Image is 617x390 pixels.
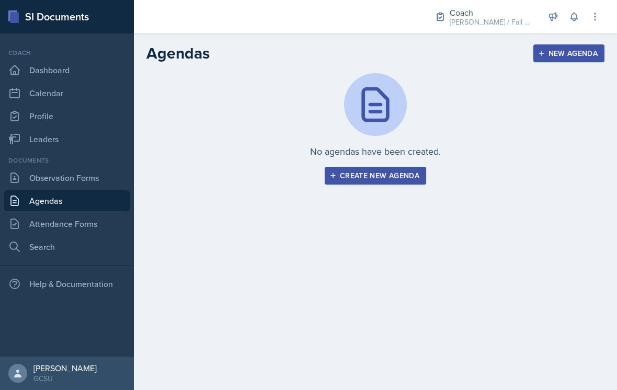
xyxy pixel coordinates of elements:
a: Profile [4,106,130,127]
a: Dashboard [4,60,130,81]
div: Coach [4,48,130,58]
a: Calendar [4,83,130,104]
div: [PERSON_NAME] [33,363,97,373]
a: Agendas [4,190,130,211]
p: No agendas have been created. [310,144,441,158]
div: Documents [4,156,130,165]
a: Search [4,236,130,257]
a: Leaders [4,129,130,150]
div: New Agenda [540,49,598,58]
button: New Agenda [533,44,605,62]
div: Coach [450,6,533,19]
a: Attendance Forms [4,213,130,234]
div: [PERSON_NAME] / Fall 2025 [450,17,533,28]
button: Create new agenda [325,167,426,185]
a: Observation Forms [4,167,130,188]
div: Create new agenda [332,171,419,180]
div: Help & Documentation [4,273,130,294]
div: GCSU [33,373,97,384]
h2: Agendas [146,44,210,63]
